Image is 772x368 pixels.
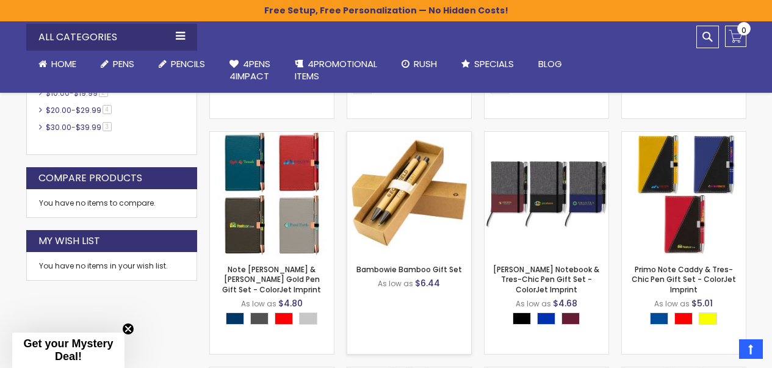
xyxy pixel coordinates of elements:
[485,132,608,256] img: Twain Notebook & Tres-Chic Pen Gift Set - ColorJet Imprint
[241,298,276,309] span: As low as
[222,264,321,294] a: Note [PERSON_NAME] & [PERSON_NAME] Gold Pen Gift Set - ColorJet Imprint
[210,131,334,142] a: Note Caddy & Crosby Rose Gold Pen Gift Set - ColorJet Imprint
[414,57,437,70] span: Rush
[474,57,514,70] span: Specials
[103,105,112,114] span: 4
[622,131,746,142] a: Primo Note Caddy & Tres-Chic Pen Gift Set - ColorJet Imprint
[76,122,101,132] span: $39.99
[226,312,244,325] div: Navy Blue
[74,88,98,98] span: $19.99
[538,57,562,70] span: Blog
[43,105,116,115] a: $20.00-$29.994
[526,51,574,78] a: Blog
[38,234,100,248] strong: My Wish List
[632,264,736,294] a: Primo Note Caddy & Tres-Chic Pen Gift Set - ColorJet Imprint
[76,105,101,115] span: $29.99
[725,26,746,47] a: 0
[622,132,746,256] img: Primo Note Caddy & Tres-Chic Pen Gift Set - ColorJet Imprint
[99,88,108,97] span: 2
[43,88,112,98] a: $10.00-$19.992
[356,264,462,275] a: Bambowie Bamboo Gift Set
[278,297,303,309] span: $4.80
[122,323,134,335] button: Close teaser
[250,312,269,325] div: Gunmetal
[415,277,440,289] span: $6.44
[171,57,205,70] span: Pencils
[561,312,580,325] div: Dark Red
[275,312,293,325] div: Red
[51,57,76,70] span: Home
[739,339,763,359] a: Top
[46,88,70,98] span: $10.00
[516,298,551,309] span: As low as
[389,51,449,78] a: Rush
[741,24,746,36] span: 0
[650,312,668,325] div: Dark Blue
[88,51,146,78] a: Pens
[113,57,134,70] span: Pens
[26,24,197,51] div: All Categories
[650,312,723,328] div: Select A Color
[229,57,270,82] span: 4Pens 4impact
[493,264,599,294] a: [PERSON_NAME] Notebook & Tres-Chic Pen Gift Set - ColorJet Imprint
[537,312,555,325] div: Blue
[295,57,377,82] span: 4PROMOTIONAL ITEMS
[283,51,389,90] a: 4PROMOTIONALITEMS
[347,132,471,256] img: Bambowie Bamboo Gift Set
[26,51,88,78] a: Home
[12,333,124,368] div: Get your Mystery Deal!Close teaser
[553,297,577,309] span: $4.68
[347,131,471,142] a: Bambowie Bamboo Gift Set
[485,131,608,142] a: Twain Notebook & Tres-Chic Pen Gift Set - ColorJet Imprint
[513,312,531,325] div: Black
[378,278,413,289] span: As low as
[210,132,334,256] img: Note Caddy & Crosby Rose Gold Pen Gift Set - ColorJet Imprint
[513,312,586,328] div: Select A Color
[226,312,323,328] div: Select A Color
[46,105,71,115] span: $20.00
[39,261,184,271] div: You have no items in your wish list.
[26,189,197,218] div: You have no items to compare.
[46,122,71,132] span: $30.00
[217,51,283,90] a: 4Pens4impact
[146,51,217,78] a: Pencils
[43,122,116,132] a: $30.00-$39.993
[23,337,113,363] span: Get your Mystery Deal!
[449,51,526,78] a: Specials
[691,297,713,309] span: $5.01
[674,312,693,325] div: Red
[38,171,142,185] strong: Compare Products
[654,298,690,309] span: As low as
[299,312,317,325] div: Silver
[699,312,717,325] div: Yellow
[103,122,112,131] span: 3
